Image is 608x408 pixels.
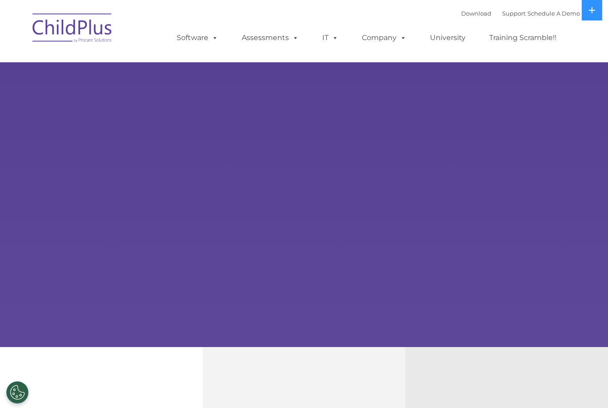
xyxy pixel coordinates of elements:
[6,381,28,404] button: Cookies Settings
[313,29,347,47] a: IT
[461,10,491,17] a: Download
[168,29,227,47] a: Software
[28,7,117,52] img: ChildPlus by Procare Solutions
[233,29,308,47] a: Assessments
[527,10,580,17] a: Schedule A Demo
[502,10,526,17] a: Support
[461,10,580,17] font: |
[480,29,565,47] a: Training Scramble!!
[421,29,474,47] a: University
[353,29,415,47] a: Company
